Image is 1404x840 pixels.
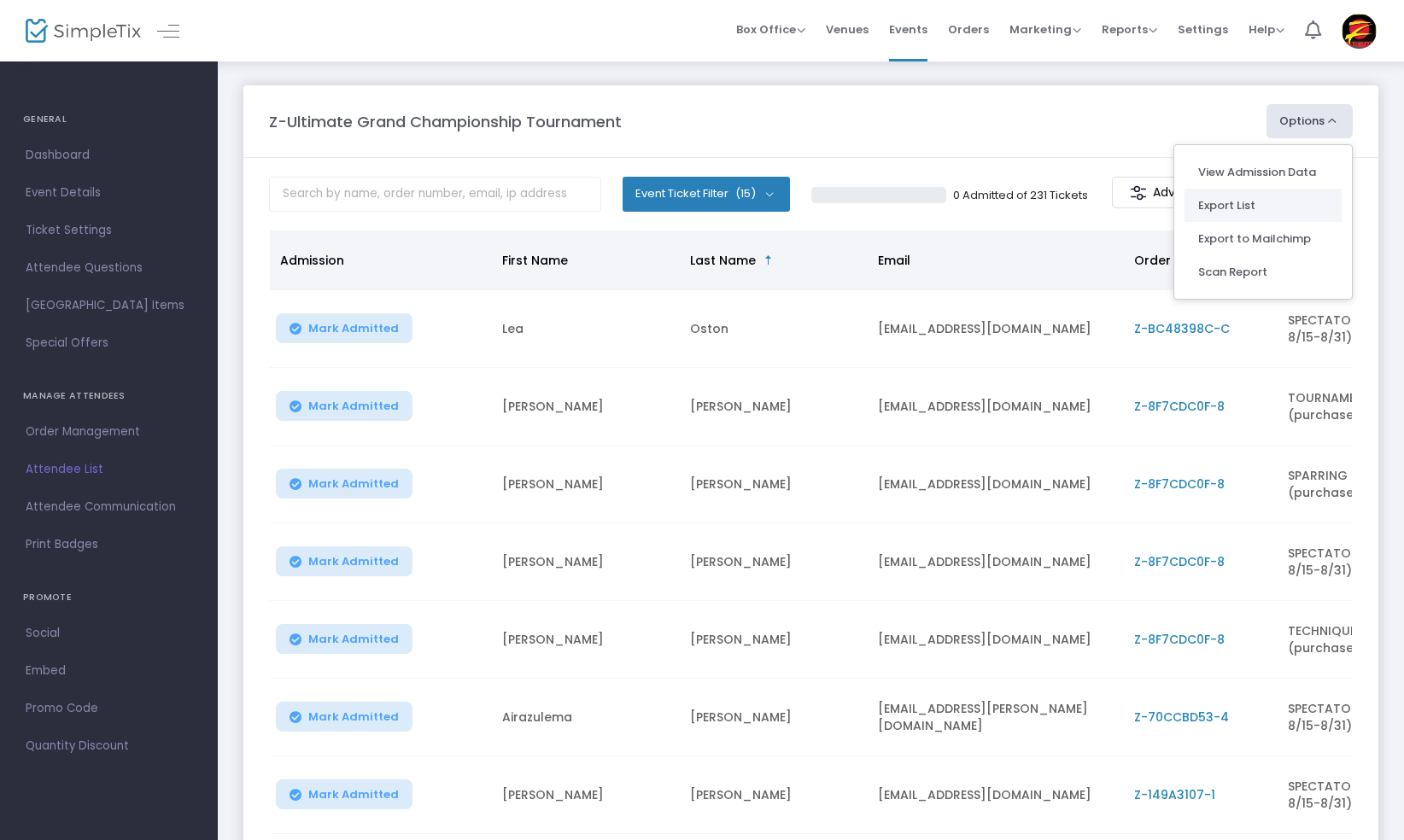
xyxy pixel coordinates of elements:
td: [EMAIL_ADDRESS][DOMAIN_NAME] [868,368,1124,446]
td: [PERSON_NAME] [492,446,680,523]
button: Mark Admitted [276,702,412,732]
td: [PERSON_NAME] [492,523,680,601]
span: Attendee Communication [26,496,192,518]
span: Mark Admitted [308,555,399,569]
span: Promo Code [26,697,192,720]
span: Mark Admitted [308,400,399,413]
td: [PERSON_NAME] [680,601,868,679]
span: First Name [502,252,568,269]
m-button: Advanced filters [1112,177,1289,208]
span: [GEOGRAPHIC_DATA] Items [26,295,192,317]
span: Z-149A3107-1 [1134,786,1215,803]
span: Order ID [1134,252,1186,269]
span: (15) [735,187,756,201]
span: Mark Admitted [308,477,399,491]
span: Order Management [26,421,192,443]
span: Print Badges [26,534,192,556]
td: [EMAIL_ADDRESS][DOMAIN_NAME] [868,601,1124,679]
td: Airazulema [492,679,680,756]
h4: PROMOTE [23,580,195,615]
span: Events [889,8,927,51]
h4: GENERAL [23,102,195,137]
h4: MANAGE ATTENDEES [23,379,195,413]
span: Marketing [1009,21,1081,38]
td: [PERSON_NAME] [680,446,868,523]
button: Mark Admitted [276,313,412,343]
button: Mark Admitted [276,391,412,421]
span: Box Office [736,21,805,38]
span: Attendee Questions [26,257,192,279]
span: Mark Admitted [308,322,399,335]
td: [PERSON_NAME] [492,368,680,446]
span: Embed [26,660,192,682]
td: [PERSON_NAME] [680,679,868,756]
span: Z-BC48398C-C [1134,320,1230,337]
span: Reports [1102,21,1157,38]
span: Last Name [690,252,756,269]
span: Z-8F7CDC0F-8 [1134,553,1225,570]
button: Mark Admitted [276,624,412,654]
span: Ticket Settings [26,219,192,242]
td: [PERSON_NAME] [680,523,868,601]
span: Sortable [762,254,775,267]
span: Attendee List [26,458,192,481]
p: 0 Admitted of 231 Tickets [953,187,1088,204]
td: [EMAIL_ADDRESS][PERSON_NAME][DOMAIN_NAME] [868,679,1124,756]
span: Dashboard [26,144,192,166]
span: Mark Admitted [308,633,399,646]
td: [EMAIL_ADDRESS][DOMAIN_NAME] [868,446,1124,523]
span: Social [26,622,192,645]
li: Scan Report [1185,255,1342,289]
td: [PERSON_NAME] [680,756,868,834]
button: Event Ticket Filter(15) [623,177,790,211]
button: Mark Admitted [276,469,412,499]
span: Email [878,252,910,269]
span: Z-8F7CDC0F-8 [1134,398,1225,415]
span: Z-70CCBD53-4 [1134,709,1229,726]
a: View Admission Data [1198,164,1328,181]
td: [EMAIL_ADDRESS][DOMAIN_NAME] [868,290,1124,368]
m-panel-title: Z-Ultimate Grand Championship Tournament [269,110,622,133]
span: Help [1249,21,1284,38]
button: Options [1267,104,1354,138]
span: Quantity Discount [26,735,192,757]
td: Oston [680,290,868,368]
span: Mark Admitted [308,710,399,724]
span: Mark Admitted [308,788,399,802]
img: filter [1130,184,1147,201]
span: Z-8F7CDC0F-8 [1134,631,1225,648]
td: [EMAIL_ADDRESS][DOMAIN_NAME] [868,523,1124,601]
li: Export List [1185,189,1342,222]
span: Venues [826,8,869,51]
li: Export to Mailchimp [1185,222,1342,255]
td: [EMAIL_ADDRESS][DOMAIN_NAME] [868,756,1124,834]
span: Settings [1178,8,1228,51]
td: [PERSON_NAME] [680,368,868,446]
button: Mark Admitted [276,546,412,576]
td: [PERSON_NAME] [492,756,680,834]
span: Event Details [26,182,192,204]
span: Z-8F7CDC0F-8 [1134,475,1225,493]
input: Search by name, order number, email, ip address [269,177,601,212]
td: Lea [492,290,680,368]
button: Mark Admitted [276,779,412,809]
span: Orders [948,8,989,51]
td: [PERSON_NAME] [492,601,680,679]
span: Special Offers [26,332,192,354]
span: Admission [280,252,344,269]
